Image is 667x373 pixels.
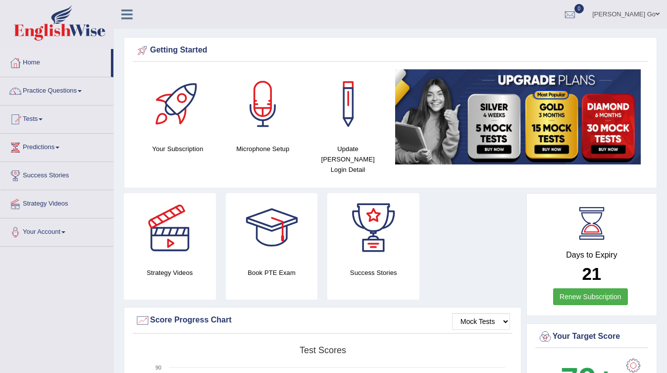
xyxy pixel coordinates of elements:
[0,77,113,102] a: Practice Questions
[155,365,161,371] text: 90
[538,329,646,344] div: Your Target Score
[327,267,419,278] h4: Success Stories
[0,218,113,243] a: Your Account
[0,49,111,74] a: Home
[0,134,113,159] a: Predictions
[135,43,646,58] div: Getting Started
[135,313,510,328] div: Score Progress Chart
[574,4,584,13] span: 0
[140,144,215,154] h4: Your Subscription
[310,144,386,175] h4: Update [PERSON_NAME] Login Detail
[0,106,113,130] a: Tests
[226,267,318,278] h4: Book PTE Exam
[553,288,628,305] a: Renew Subscription
[538,251,646,260] h4: Days to Expiry
[395,69,641,164] img: small5.jpg
[0,162,113,187] a: Success Stories
[582,264,601,283] b: 21
[0,190,113,215] a: Strategy Videos
[300,345,346,355] tspan: Test scores
[124,267,216,278] h4: Strategy Videos
[225,144,301,154] h4: Microphone Setup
